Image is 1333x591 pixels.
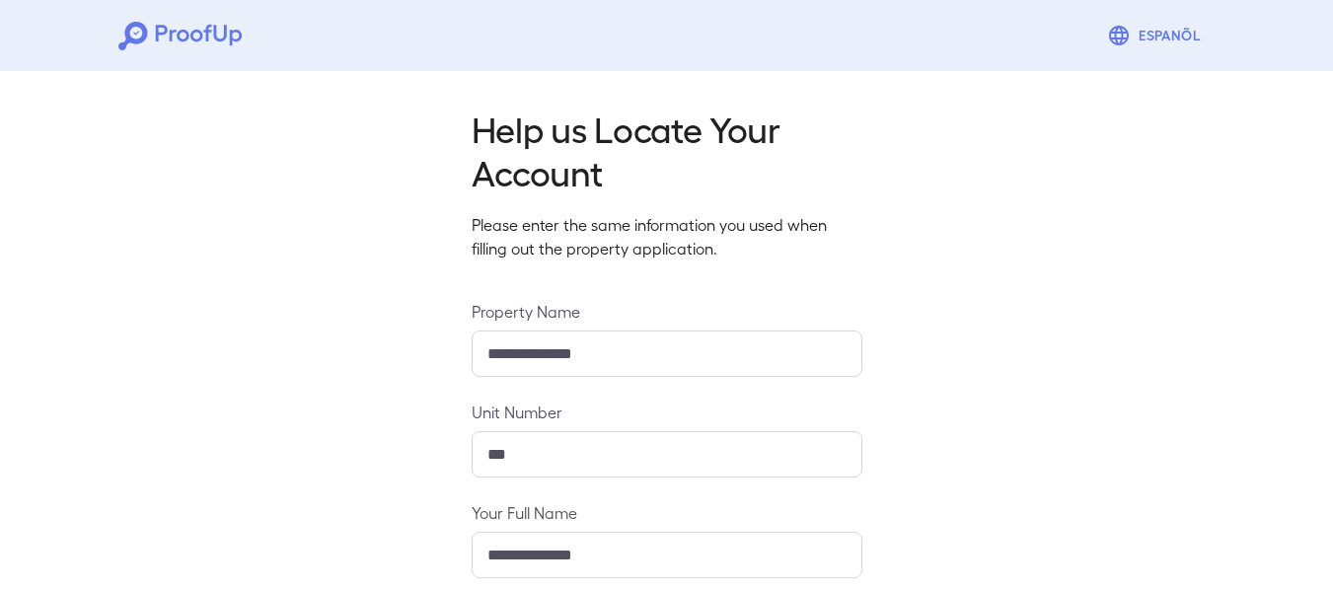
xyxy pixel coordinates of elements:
[472,213,862,260] p: Please enter the same information you used when filling out the property application.
[1099,16,1215,55] button: Espanõl
[472,401,862,423] label: Unit Number
[472,107,862,193] h2: Help us Locate Your Account
[472,300,862,323] label: Property Name
[472,501,862,524] label: Your Full Name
